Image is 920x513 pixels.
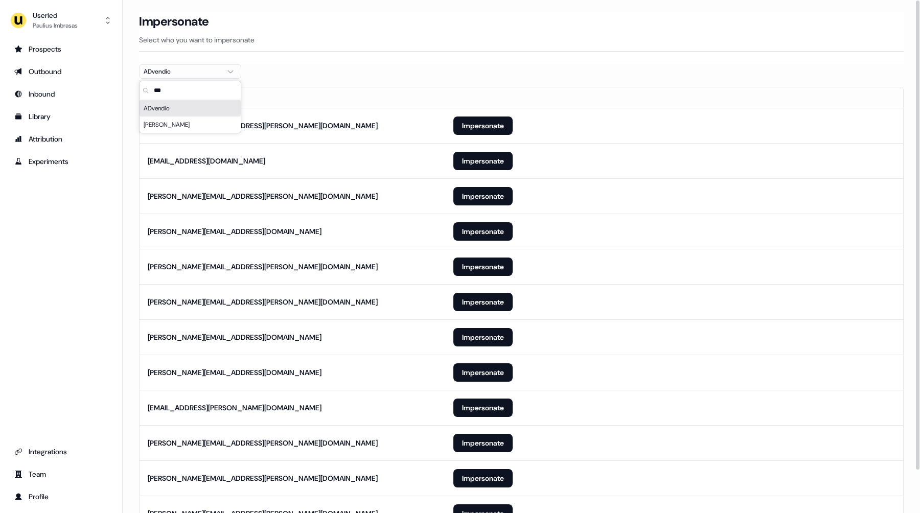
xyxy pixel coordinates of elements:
[148,121,378,131] div: [PERSON_NAME][EMAIL_ADDRESS][PERSON_NAME][DOMAIN_NAME]
[14,134,108,144] div: Attribution
[8,8,114,33] button: UserledPaulius Imbrasas
[453,434,513,452] button: Impersonate
[8,86,114,102] a: Go to Inbound
[148,367,321,378] div: [PERSON_NAME][EMAIL_ADDRESS][DOMAIN_NAME]
[8,63,114,80] a: Go to outbound experience
[453,222,513,241] button: Impersonate
[14,492,108,502] div: Profile
[140,100,241,133] div: Suggestions
[8,466,114,482] a: Go to team
[140,87,445,108] th: Email
[453,152,513,170] button: Impersonate
[148,332,321,342] div: [PERSON_NAME][EMAIL_ADDRESS][DOMAIN_NAME]
[8,488,114,505] a: Go to profile
[148,226,321,237] div: [PERSON_NAME][EMAIL_ADDRESS][DOMAIN_NAME]
[148,297,378,307] div: [PERSON_NAME][EMAIL_ADDRESS][PERSON_NAME][DOMAIN_NAME]
[453,328,513,346] button: Impersonate
[148,473,378,483] div: [PERSON_NAME][EMAIL_ADDRESS][PERSON_NAME][DOMAIN_NAME]
[148,191,378,201] div: [PERSON_NAME][EMAIL_ADDRESS][PERSON_NAME][DOMAIN_NAME]
[8,153,114,170] a: Go to experiments
[148,156,265,166] div: [EMAIL_ADDRESS][DOMAIN_NAME]
[140,100,241,116] div: ADvendio
[453,258,513,276] button: Impersonate
[33,10,78,20] div: Userled
[14,447,108,457] div: Integrations
[140,116,241,133] div: [PERSON_NAME]
[139,14,209,29] h3: Impersonate
[453,399,513,417] button: Impersonate
[453,116,513,135] button: Impersonate
[139,64,241,79] button: ADvendio
[14,66,108,77] div: Outbound
[148,262,378,272] div: [PERSON_NAME][EMAIL_ADDRESS][PERSON_NAME][DOMAIN_NAME]
[14,89,108,99] div: Inbound
[8,444,114,460] a: Go to integrations
[453,363,513,382] button: Impersonate
[148,403,321,413] div: [EMAIL_ADDRESS][PERSON_NAME][DOMAIN_NAME]
[148,438,378,448] div: [PERSON_NAME][EMAIL_ADDRESS][PERSON_NAME][DOMAIN_NAME]
[14,469,108,479] div: Team
[8,41,114,57] a: Go to prospects
[453,293,513,311] button: Impersonate
[14,156,108,167] div: Experiments
[8,108,114,125] a: Go to templates
[8,131,114,147] a: Go to attribution
[144,66,220,77] div: ADvendio
[453,469,513,487] button: Impersonate
[33,20,78,31] div: Paulius Imbrasas
[14,44,108,54] div: Prospects
[139,35,904,45] p: Select who you want to impersonate
[14,111,108,122] div: Library
[453,187,513,205] button: Impersonate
